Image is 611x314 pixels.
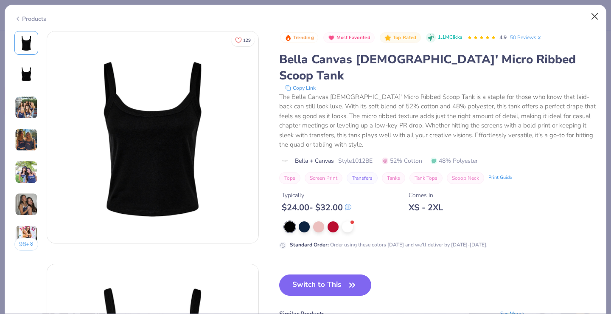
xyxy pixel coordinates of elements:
[15,128,38,151] img: User generated content
[279,274,371,296] button: Switch to This
[15,193,38,216] img: User generated content
[336,35,370,40] span: Most Favorited
[14,14,46,23] div: Products
[382,156,422,165] span: 52% Cotton
[323,32,375,43] button: Badge Button
[279,158,291,164] img: brand logo
[14,238,39,251] button: 98+
[382,172,405,184] button: Tanks
[328,34,335,41] img: Most Favorited sort
[285,34,291,41] img: Trending sort
[279,172,300,184] button: Tops
[380,32,420,43] button: Badge Button
[279,92,597,150] div: The Bella Canvas [DEMOGRAPHIC_DATA]' Micro Ribbed Scoop Tank is a staple for those who know that ...
[280,32,318,43] button: Badge Button
[283,84,318,92] button: copy to clipboard
[438,34,462,41] span: 1.1M Clicks
[15,96,38,119] img: User generated content
[488,174,512,181] div: Print Guide
[16,65,36,85] img: Back
[243,38,251,42] span: 129
[384,34,391,41] img: Top Rated sort
[47,31,258,243] img: Front
[587,8,603,25] button: Close
[295,156,334,165] span: Bella + Canvas
[293,35,314,40] span: Trending
[290,241,488,249] div: Order using these colors [DATE] and we'll deliver by [DATE]-[DATE].
[282,202,351,213] div: $ 24.00 - $ 32.00
[338,156,373,165] span: Style 1012BE
[431,156,478,165] span: 48% Polyester
[409,172,443,184] button: Tank Tops
[15,161,38,184] img: User generated content
[282,191,351,200] div: Typically
[467,31,496,45] div: 4.9 Stars
[279,51,597,84] div: Bella Canvas [DEMOGRAPHIC_DATA]' Micro Ribbed Scoop Tank
[15,225,38,248] img: User generated content
[290,241,329,248] strong: Standard Order :
[393,35,417,40] span: Top Rated
[16,33,36,53] img: Front
[499,34,507,41] span: 4.9
[305,172,342,184] button: Screen Print
[231,34,255,46] button: Like
[510,34,542,41] a: 50 Reviews
[447,172,484,184] button: Scoop Neck
[347,172,378,184] button: Transfers
[409,191,443,200] div: Comes In
[409,202,443,213] div: XS - 2XL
